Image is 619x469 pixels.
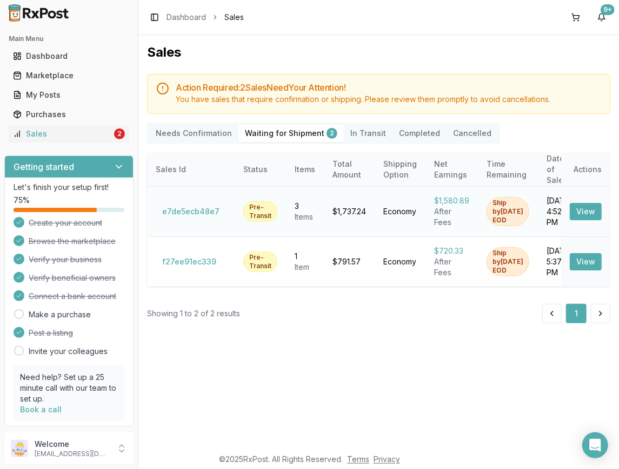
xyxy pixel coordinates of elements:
[447,125,498,142] button: Cancelled
[35,439,110,450] p: Welcome
[478,153,538,187] th: Time Remaining
[29,291,116,302] span: Connect a bank account
[295,251,315,262] div: 1
[487,197,529,226] div: Ship by [DATE] EOD
[601,4,615,15] div: 9+
[147,308,240,319] div: Showing 1 to 2 of 2 results
[295,201,315,212] div: 3
[570,253,602,270] button: View
[295,212,315,222] div: Item s
[9,35,129,43] h2: Main Menu
[147,153,235,187] th: Sales Id
[547,195,572,228] div: [DATE] 4:52 PM
[434,246,469,256] div: $720.33
[327,128,337,139] div: 2
[487,247,529,276] div: Ship by [DATE] EOD
[156,253,223,270] button: f27ee91ec339
[29,328,73,338] span: Post a listing
[176,94,601,105] div: You have sales that require confirmation or shipping. Please review them promptly to avoid cancel...
[238,125,344,142] button: Waiting for Shipment
[4,426,134,446] button: Support
[332,206,366,217] div: $1,737.24
[324,153,375,187] th: Total Amount
[9,124,129,144] a: Sales2
[13,51,125,62] div: Dashboard
[156,203,226,220] button: e7de5ecb48e7
[425,153,478,187] th: Net Earnings
[13,70,125,81] div: Marketplace
[235,153,286,187] th: Status
[4,67,134,84] button: Marketplace
[434,206,469,228] div: After Fees
[383,256,417,267] div: Economy
[374,454,400,464] a: Privacy
[14,195,30,206] span: 75 %
[332,256,366,267] div: $791.57
[4,47,134,65] button: Dashboard
[286,153,324,187] th: Items
[243,201,277,222] div: Pre-Transit
[29,254,102,265] span: Verify your business
[4,106,134,123] button: Purchases
[29,346,108,357] a: Invite your colleagues
[9,66,129,85] a: Marketplace
[434,256,469,278] div: After Fees
[9,85,129,105] a: My Posts
[13,90,125,100] div: My Posts
[434,195,469,206] div: $1,580.89
[114,128,125,139] div: 2
[566,304,587,323] button: 1
[243,252,277,272] div: Pre-Transit
[547,246,572,278] div: [DATE] 5:37 PM
[347,454,369,464] a: Terms
[35,450,110,458] p: [EMAIL_ADDRESS][DOMAIN_NAME]
[4,125,134,142] button: Sales2
[20,372,118,404] p: Need help? Set up a 25 minute call with our team to set up.
[593,9,610,26] button: 9+
[176,83,601,92] h5: Action Required: 2 Sale s Need Your Attention!
[13,128,112,139] div: Sales
[167,12,206,23] a: Dashboard
[11,440,28,457] img: User avatar
[149,125,238,142] button: Needs Confirmation
[375,153,425,187] th: Shipping Option
[13,109,125,120] div: Purchases
[295,262,315,273] div: Item
[4,4,74,22] img: RxPost Logo
[383,206,417,217] div: Economy
[9,46,129,66] a: Dashboard
[392,125,447,142] button: Completed
[14,182,124,193] p: Let's finish your setup first!
[9,105,129,124] a: Purchases
[14,160,74,173] h3: Getting started
[582,432,608,458] div: Open Intercom Messenger
[4,86,134,104] button: My Posts
[167,12,244,23] nav: breadcrumb
[20,405,62,414] a: Book a call
[344,125,392,142] button: In Transit
[29,273,116,283] span: Verify beneficial owners
[538,153,581,187] th: Date of Sale
[224,12,244,23] span: Sales
[147,44,610,61] h1: Sales
[29,309,91,320] a: Make a purchase
[561,153,610,187] th: Actions
[29,217,102,228] span: Create your account
[29,236,116,247] span: Browse the marketplace
[570,203,602,220] button: View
